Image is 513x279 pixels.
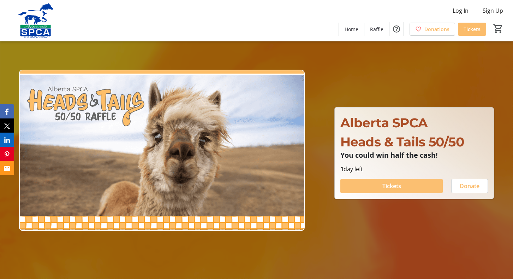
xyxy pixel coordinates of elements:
button: Cart [492,22,505,35]
span: 1 [340,165,344,173]
span: Donate [460,182,479,190]
span: Alberta SPCA [340,115,428,130]
p: You could win half the cash! [340,151,488,159]
span: Tickets [382,182,401,190]
span: Raffle [370,25,383,33]
a: Home [339,23,364,36]
button: Donate [451,179,488,193]
span: Sign Up [483,6,503,15]
span: Tickets [464,25,481,33]
button: Help [389,22,404,36]
a: Tickets [458,23,486,36]
span: Log In [453,6,469,15]
p: day left [340,165,488,173]
img: Alberta SPCA's Logo [4,3,67,38]
button: Log In [447,5,474,16]
img: Campaign CTA Media Photo [19,70,305,231]
button: Sign Up [477,5,509,16]
span: Donations [424,25,449,33]
a: Raffle [364,23,389,36]
span: Home [345,25,358,33]
a: Donations [410,23,455,36]
button: Tickets [340,179,443,193]
span: Heads & Tails 50/50 [340,134,464,150]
